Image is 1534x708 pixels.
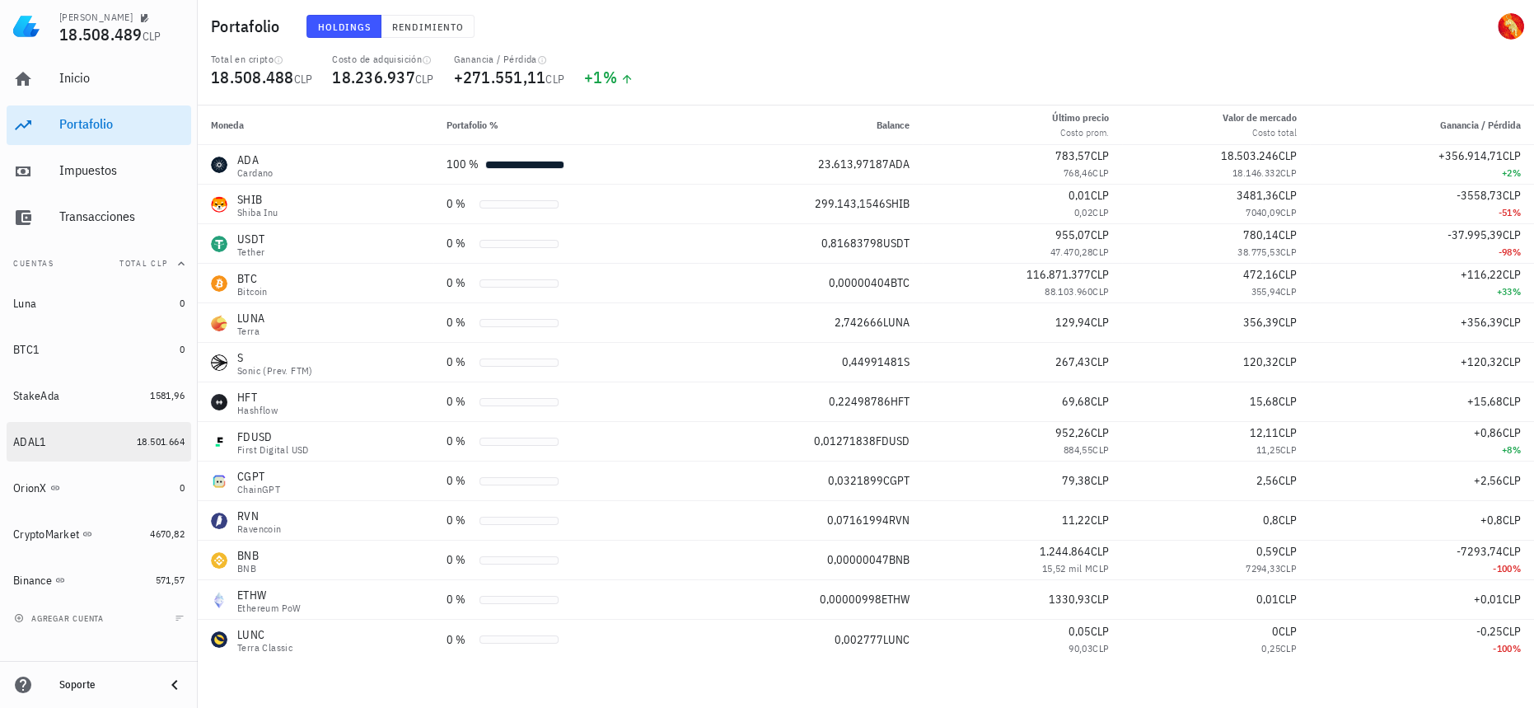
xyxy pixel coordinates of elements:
span: 0,22498786 [829,394,891,409]
span: CLP [1279,148,1297,163]
span: SHIB [886,196,910,211]
span: 0,01 [1069,188,1091,203]
span: CLP [1279,624,1297,639]
span: 0,01271838 [814,434,876,448]
span: 69,68 [1062,394,1091,409]
div: -100 [1323,560,1521,577]
div: BTC1 [13,343,40,357]
span: CLP [1279,544,1297,559]
span: CLP [1503,227,1521,242]
span: CLP [1091,544,1109,559]
span: CLP [1279,315,1297,330]
span: ETHW [882,592,910,607]
span: CLP [1091,227,1109,242]
div: +2 [1323,165,1521,181]
div: ADAL1 [13,435,46,449]
span: CLP [1280,443,1297,456]
span: CLP [1091,425,1109,440]
span: 955,07 [1055,227,1091,242]
span: CLP [1503,544,1521,559]
span: +356,39 [1461,315,1503,330]
span: 7294,33 [1246,562,1280,574]
div: Bitcoin [237,287,268,297]
div: -51 [1323,204,1521,221]
span: 18.146.332 [1232,166,1280,179]
div: 0 % [447,393,473,410]
span: CLP [1091,473,1109,488]
span: CLP [545,72,564,87]
span: 120,32 [1243,354,1279,369]
th: Portafolio %: Sin ordenar. Pulse para ordenar de forma ascendente. [433,105,699,145]
div: Terra Classic [237,643,292,653]
span: 768,46 [1064,166,1092,179]
div: 0 % [447,314,473,331]
h1: Portafolio [211,13,287,40]
div: BTC-icon [211,275,227,292]
button: Rendimiento [381,15,475,38]
a: ADAL1 18.501.664 [7,422,191,462]
span: 571,57 [156,574,185,586]
div: FDUSD-icon [211,434,227,450]
span: 267,43 [1055,354,1091,369]
span: 11,22 [1062,513,1091,527]
span: % [603,66,617,88]
span: CLP [1092,443,1109,456]
span: -0,25 [1476,624,1503,639]
div: Portafolio [59,116,185,132]
div: ChainGPT [237,485,280,495]
span: 1.244.864 [1040,544,1091,559]
div: HFT-icon [211,394,227,410]
div: 0 % [447,472,473,490]
span: CLP [1279,513,1297,527]
div: SHIB-icon [211,196,227,213]
span: 3481,36 [1237,188,1279,203]
button: Holdings [306,15,382,38]
span: Balance [877,119,910,131]
div: USDT-icon [211,236,227,252]
span: +271.551,11 [454,66,546,88]
div: S-icon [211,354,227,371]
span: CLP [294,72,313,87]
span: CLP [1503,148,1521,163]
span: 15,52 mil M [1042,562,1092,574]
a: BTC1 0 [7,330,191,369]
div: LUNA [237,310,264,326]
span: CLP [1503,513,1521,527]
span: CLP [1092,642,1109,654]
div: ETHW-icon [211,592,227,608]
span: Ganancia / Pérdida [1440,119,1521,131]
div: Último precio [1052,110,1109,125]
div: ETHW [237,587,302,603]
span: RVN [889,513,910,527]
div: Hashflow [237,406,278,415]
span: 0,0321899 [828,473,883,488]
span: 952,26 [1055,425,1091,440]
div: Cardano [237,168,274,178]
span: CLP [1503,425,1521,440]
span: 0,01 [1256,592,1279,607]
span: CLP [1092,562,1109,574]
span: CLP [1091,592,1109,607]
span: CLP [1091,513,1109,527]
div: SHIB [237,191,278,208]
span: -3558,73 [1457,188,1503,203]
span: 0,44991481 [842,354,904,369]
div: Impuestos [59,162,185,178]
span: +120,32 [1461,354,1503,369]
div: Sonic (prev. FTM) [237,366,313,376]
span: CLP [1280,285,1297,298]
span: 18.503.246 [1221,148,1279,163]
span: +0,86 [1474,425,1503,440]
span: 356,39 [1243,315,1279,330]
span: 18.508.488 [211,66,294,88]
div: Tether [237,247,264,257]
span: agregar cuenta [17,613,104,624]
a: Impuestos [7,152,191,191]
span: 0,25 [1261,642,1280,654]
div: Transacciones [59,209,185,224]
span: CLP [1092,246,1109,258]
div: [PERSON_NAME] [59,11,133,24]
div: LUNA-icon [211,315,227,331]
div: BNB-icon [211,552,227,569]
div: Terra [237,326,264,336]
